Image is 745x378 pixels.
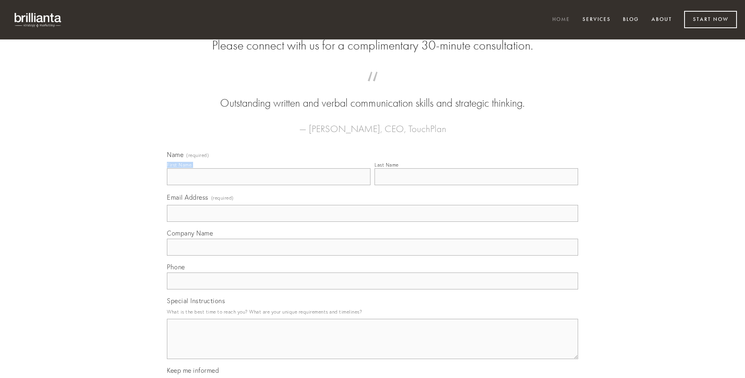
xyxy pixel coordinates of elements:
[167,151,183,159] span: Name
[167,193,208,201] span: Email Address
[618,13,644,27] a: Blog
[167,162,191,168] div: First Name
[577,13,616,27] a: Services
[375,162,399,168] div: Last Name
[167,297,225,305] span: Special Instructions
[8,8,69,31] img: brillianta - research, strategy, marketing
[180,80,565,95] span: “
[167,229,213,237] span: Company Name
[167,306,578,317] p: What is the best time to reach you? What are your unique requirements and timelines?
[684,11,737,28] a: Start Now
[547,13,575,27] a: Home
[211,192,234,203] span: (required)
[167,366,219,374] span: Keep me informed
[186,153,209,158] span: (required)
[180,80,565,111] blockquote: Outstanding written and verbal communication skills and strategic thinking.
[180,111,565,137] figcaption: — [PERSON_NAME], CEO, TouchPlan
[167,263,185,271] span: Phone
[646,13,677,27] a: About
[167,38,578,53] h2: Please connect with us for a complimentary 30-minute consultation.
